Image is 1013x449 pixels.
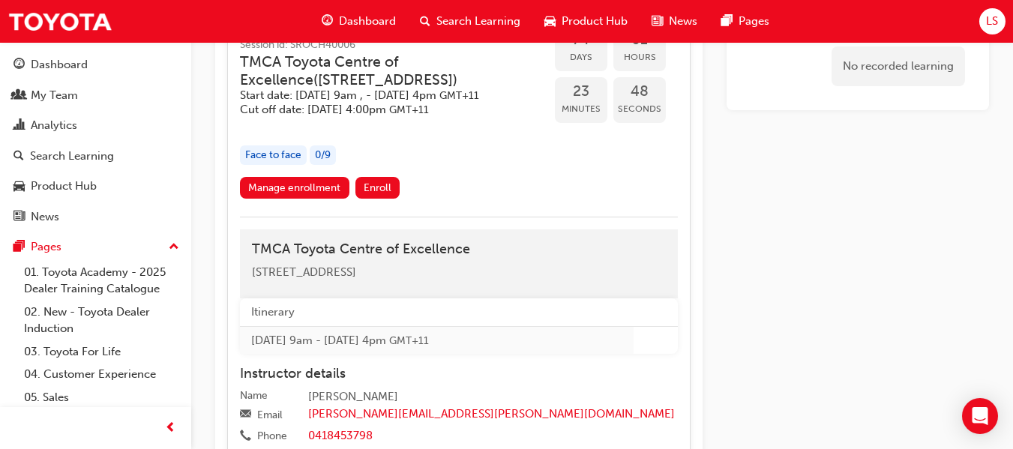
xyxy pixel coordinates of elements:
[31,238,61,256] div: Pages
[31,87,78,104] div: My Team
[436,13,520,30] span: Search Learning
[240,37,543,54] span: Session id: SROCH40006
[240,103,519,117] h5: Cut off date: [DATE] 4:00pm
[240,430,251,444] span: phone-icon
[6,82,185,109] a: My Team
[532,6,640,37] a: car-iconProduct Hub
[13,89,25,103] span: people-icon
[6,172,185,200] a: Product Hub
[613,83,666,100] span: 48
[240,145,307,166] div: Face to face
[240,409,251,422] span: email-icon
[562,13,628,30] span: Product Hub
[18,261,185,301] a: 01. Toyota Academy - 2025 Dealer Training Catalogue
[6,142,185,170] a: Search Learning
[439,89,479,102] span: Australian Eastern Daylight Time GMT+11
[13,180,25,193] span: car-icon
[408,6,532,37] a: search-iconSearch Learning
[339,13,396,30] span: Dashboard
[240,88,519,103] h5: Start date: [DATE] 9am , - [DATE] 4pm
[389,334,429,347] span: Australian Eastern Daylight Time GMT+11
[6,48,185,233] button: DashboardMy TeamAnalyticsSearch LearningProduct HubNews
[240,298,634,326] th: Itinerary
[6,112,185,139] a: Analytics
[240,53,519,88] h3: TMCA Toyota Centre of Excellence ( [STREET_ADDRESS] )
[389,103,429,116] span: Australian Eastern Daylight Time GMT+11
[310,6,408,37] a: guage-iconDashboard
[165,419,176,438] span: prev-icon
[257,429,287,444] div: Phone
[13,58,25,72] span: guage-icon
[555,100,607,118] span: Minutes
[13,241,25,254] span: pages-icon
[6,51,185,79] a: Dashboard
[544,12,556,31] span: car-icon
[6,203,185,231] a: News
[6,233,185,261] button: Pages
[739,13,769,30] span: Pages
[832,46,965,86] div: No recorded learning
[252,241,666,258] h4: TMCA Toyota Centre of Excellence
[310,145,336,166] div: 0 / 9
[7,4,112,38] img: Trak
[555,49,607,66] span: Days
[18,386,185,409] a: 05. Sales
[308,429,373,442] a: 0418453798
[308,407,675,421] a: [PERSON_NAME][EMAIL_ADDRESS][PERSON_NAME][DOMAIN_NAME]
[308,388,678,406] div: [PERSON_NAME]
[13,119,25,133] span: chart-icon
[257,408,283,423] div: Email
[18,363,185,386] a: 04. Customer Experience
[640,6,709,37] a: news-iconNews
[240,366,678,382] h4: Instructor details
[613,100,666,118] span: Seconds
[13,211,25,224] span: news-icon
[31,117,77,134] div: Analytics
[322,12,333,31] span: guage-icon
[31,178,97,195] div: Product Hub
[721,12,733,31] span: pages-icon
[18,301,185,340] a: 02. New - Toyota Dealer Induction
[364,181,391,194] span: Enroll
[30,148,114,165] div: Search Learning
[962,398,998,434] div: Open Intercom Messenger
[613,49,666,66] span: Hours
[18,340,185,364] a: 03. Toyota For Life
[986,13,998,30] span: LS
[240,326,634,354] td: [DATE] 9am - [DATE] 4pm
[669,13,697,30] span: News
[979,8,1006,34] button: LS
[240,177,349,199] a: Manage enrollment
[355,177,400,199] button: Enroll
[240,388,268,403] div: Name
[31,208,59,226] div: News
[555,83,607,100] span: 23
[420,12,430,31] span: search-icon
[252,265,356,279] span: [STREET_ADDRESS]
[709,6,781,37] a: pages-iconPages
[652,12,663,31] span: news-icon
[13,150,24,163] span: search-icon
[169,238,179,257] span: up-icon
[31,56,88,73] div: Dashboard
